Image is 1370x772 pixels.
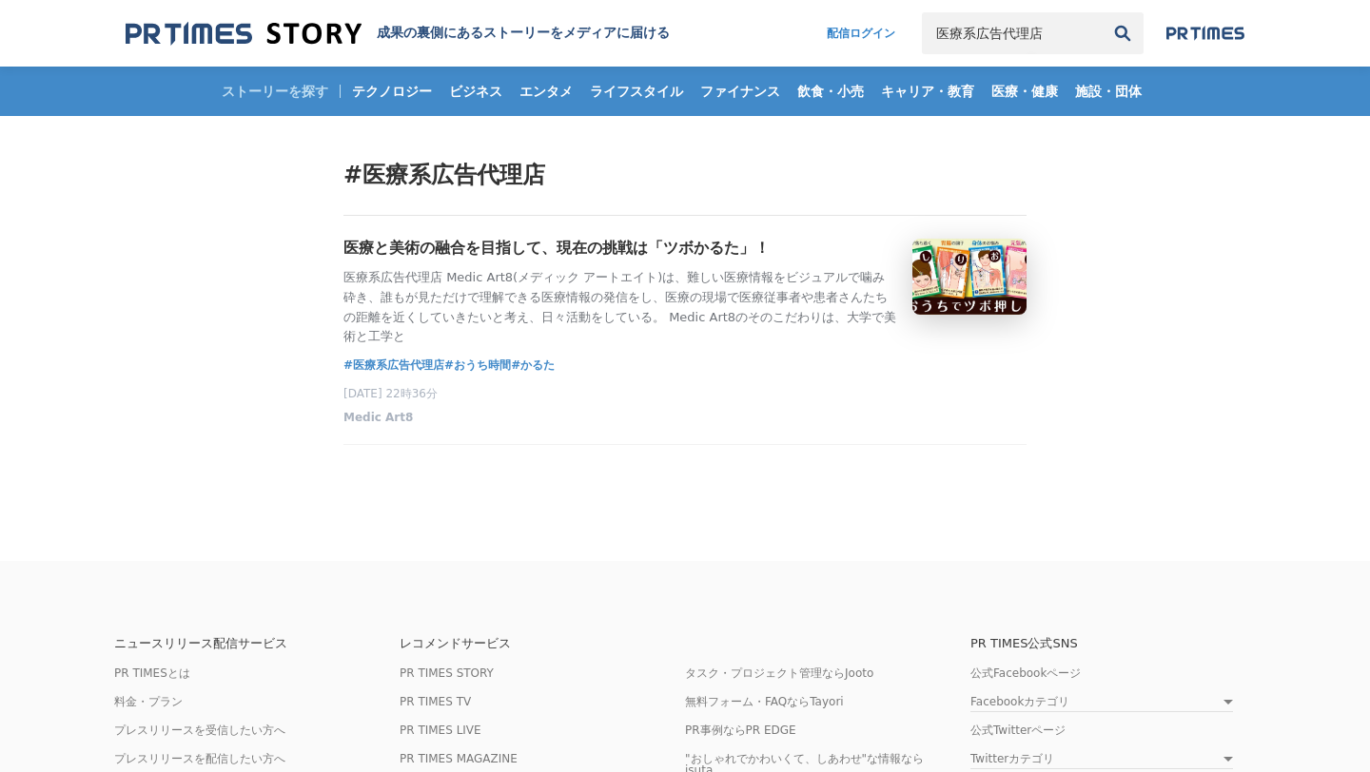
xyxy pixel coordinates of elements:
[685,724,796,737] a: PR事例ならPR EDGE
[970,696,1233,712] a: Facebookカテゴリ
[114,724,285,737] a: プレスリリースを受信したい方へ
[400,666,494,680] a: PR TIMES STORY
[1102,12,1144,54] button: 検索
[114,637,400,649] p: ニュースリリース配信サービス
[685,695,844,708] a: 無料フォーム・FAQならTayori
[343,268,897,347] p: 医療系広告代理店 Medic Art8(メディック アートエイト)は、難しい医療情報をビジュアルで噛み砕き、誰もが見ただけで理解できる医療情報の発信をし、医療の現場で医療従事者や患者さんたちの距...
[344,67,440,116] a: テクノロジー
[984,67,1066,116] a: 医療・健康
[343,239,1027,347] a: 医療と美術の融合を目指して、現在の挑戦は「ツボかるた」！医療系広告代理店 Medic Art8(メディック アートエイト)は、難しい医療情報をビジュアルで噛み砕き、誰もが見ただけで理解できる医療...
[582,83,691,100] span: ライフスタイル
[400,695,471,708] a: PR TIMES TV
[400,637,685,649] p: レコメンドサービス
[126,21,362,47] img: 成果の裏側にあるストーリーをメディアに届ける
[511,356,555,375] a: #かるた
[873,83,982,100] span: キャリア・教育
[693,83,788,100] span: ファイナンス
[343,386,1027,402] p: [DATE] 22時36分
[114,666,190,680] a: PR TIMESとは
[512,67,580,116] a: エンタメ
[1067,67,1149,116] a: 施設・団体
[400,752,518,765] a: PR TIMES MAGAZINE
[400,724,481,737] a: PR TIMES LIVE
[344,83,440,100] span: テクノロジー
[343,410,413,426] span: Medic Art8
[685,666,873,680] a: タスク・プロジェクト管理ならJooto
[873,67,982,116] a: キャリア・教育
[114,752,285,765] a: プレスリリースを配信したい方へ
[790,67,871,116] a: 飲食・小売
[1166,26,1244,41] img: prtimes
[126,21,670,47] a: 成果の裏側にあるストーリーをメディアに届ける 成果の裏側にあるストーリーをメディアに届ける
[343,162,545,188] span: #医療系広告代理店
[114,695,183,708] a: 料金・プラン
[582,67,691,116] a: ライフスタイル
[970,753,1233,769] a: Twitterカテゴリ
[343,239,770,259] h3: 医療と美術の融合を目指して、現在の挑戦は「ツボかるた」！
[441,83,510,100] span: ビジネス
[790,83,871,100] span: 飲食・小売
[693,67,788,116] a: ファイナンス
[343,356,444,375] a: #医療系広告代理店
[512,83,580,100] span: エンタメ
[1067,83,1149,100] span: 施設・団体
[808,12,914,54] a: 配信ログイン
[441,67,510,116] a: ビジネス
[377,25,670,42] h1: 成果の裏側にあるストーリーをメディアに届ける
[343,415,413,429] a: Medic Art8
[922,12,1102,54] input: キーワードで検索
[970,666,1081,680] a: 公式Facebookページ
[444,356,511,375] a: #おうち時間
[984,83,1066,100] span: 医療・健康
[970,724,1066,737] a: 公式Twitterページ
[970,637,1256,649] p: PR TIMES公式SNS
